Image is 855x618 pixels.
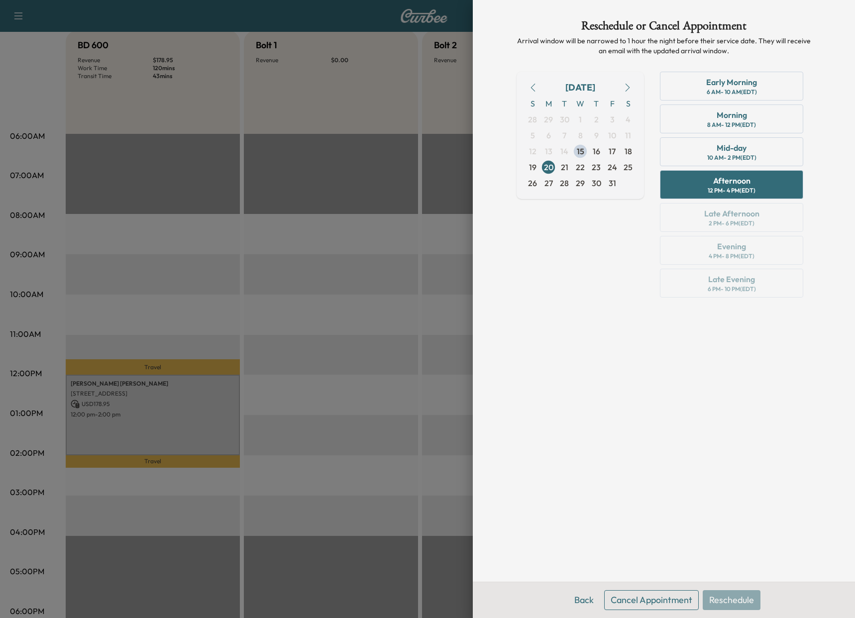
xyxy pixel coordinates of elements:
div: Mid-day [717,142,747,154]
div: Early Morning [706,76,757,88]
span: 6 [546,129,551,141]
span: 1 [579,113,582,125]
span: 15 [577,145,584,157]
span: 28 [528,113,537,125]
span: 28 [560,177,569,189]
span: 26 [528,177,537,189]
span: M [540,96,556,111]
span: 12 [529,145,536,157]
span: 27 [544,177,553,189]
span: 11 [625,129,631,141]
p: Arrival window will be narrowed to 1 hour the night before their service date. They will receive ... [517,36,811,56]
div: [DATE] [565,81,595,95]
span: 20 [544,161,553,173]
span: F [604,96,620,111]
span: 17 [609,145,616,157]
div: Morning [717,109,747,121]
span: 5 [531,129,535,141]
span: 30 [592,177,601,189]
span: 25 [624,161,633,173]
span: 9 [594,129,599,141]
div: 12 PM - 4 PM (EDT) [708,187,755,195]
span: 23 [592,161,601,173]
span: 22 [576,161,585,173]
span: 8 [578,129,583,141]
span: 10 [608,129,616,141]
span: 19 [529,161,536,173]
button: Cancel Appointment [604,590,699,610]
span: 31 [609,177,616,189]
span: T [556,96,572,111]
span: 16 [593,145,600,157]
span: 29 [576,177,585,189]
span: 13 [545,145,552,157]
span: 4 [626,113,631,125]
span: T [588,96,604,111]
span: 3 [610,113,615,125]
span: 14 [560,145,568,157]
span: W [572,96,588,111]
span: S [525,96,540,111]
div: 6 AM - 10 AM (EDT) [707,88,757,96]
span: 21 [561,161,568,173]
span: S [620,96,636,111]
span: 18 [625,145,632,157]
div: Afternoon [713,175,750,187]
h1: Reschedule or Cancel Appointment [517,20,811,36]
span: 7 [562,129,566,141]
button: Back [568,590,600,610]
span: 30 [560,113,569,125]
span: 24 [608,161,617,173]
span: 29 [544,113,553,125]
span: 2 [594,113,599,125]
div: 8 AM - 12 PM (EDT) [707,121,756,129]
div: 10 AM - 2 PM (EDT) [707,154,756,162]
